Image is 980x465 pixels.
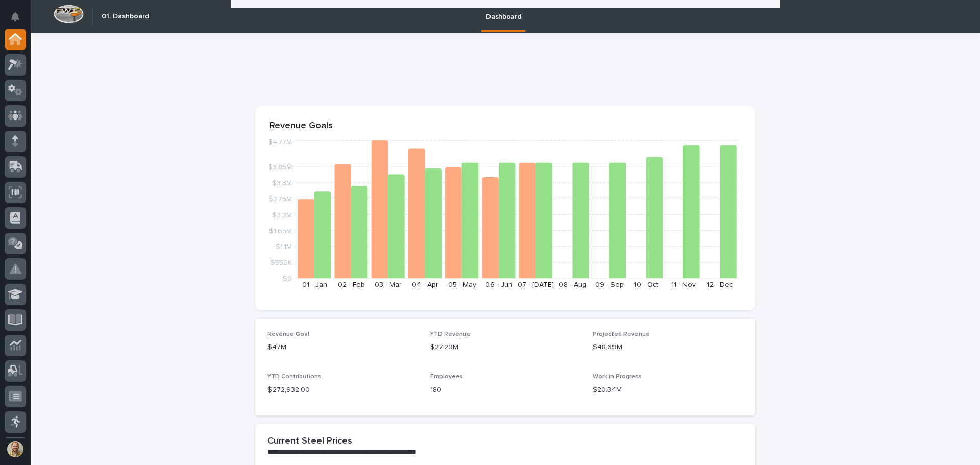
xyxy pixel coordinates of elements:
[430,331,471,337] span: YTD Revenue
[267,331,309,337] span: Revenue Goal
[5,6,26,28] button: Notifications
[267,342,418,353] p: $47M
[412,281,438,288] text: 04 - Apr
[13,12,26,29] div: Notifications
[593,385,743,396] p: $20.34M
[375,281,402,288] text: 03 - Mar
[268,139,292,146] tspan: $4.77M
[430,385,581,396] p: 180
[302,281,327,288] text: 01 - Jan
[272,211,292,218] tspan: $2.2M
[593,342,743,353] p: $48.69M
[430,374,463,380] span: Employees
[272,180,292,187] tspan: $3.3M
[54,5,84,23] img: Workspace Logo
[271,259,292,266] tspan: $550K
[268,195,292,203] tspan: $2.75M
[707,281,733,288] text: 12 - Dec
[269,120,741,132] p: Revenue Goals
[518,281,554,288] text: 07 - [DATE]
[448,281,476,288] text: 05 - May
[267,374,321,380] span: YTD Contributions
[269,227,292,234] tspan: $1.65M
[593,374,642,380] span: Work in Progress
[430,342,581,353] p: $27.29M
[593,331,650,337] span: Projected Revenue
[595,281,624,288] text: 09 - Sep
[559,281,586,288] text: 08 - Aug
[283,275,292,282] tspan: $0
[671,281,696,288] text: 11 - Nov
[102,12,149,21] h2: 01. Dashboard
[338,281,365,288] text: 02 - Feb
[268,164,292,171] tspan: $3.85M
[276,243,292,250] tspan: $1.1M
[267,436,352,447] h2: Current Steel Prices
[485,281,512,288] text: 06 - Jun
[5,438,26,460] button: users-avatar
[634,281,658,288] text: 10 - Oct
[267,385,418,396] p: $ 272,932.00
